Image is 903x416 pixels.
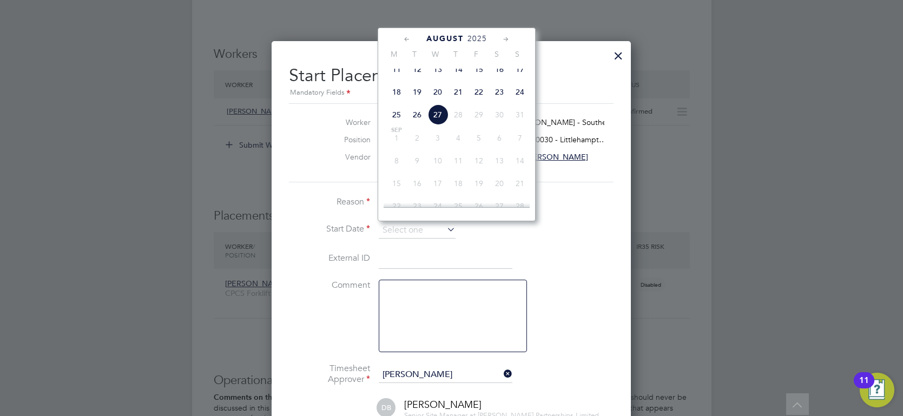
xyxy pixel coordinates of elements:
label: Timesheet Approver [289,363,370,386]
span: 24 [427,196,448,216]
span: 23 [489,82,510,102]
label: Worker [311,117,371,127]
span: 17 [427,173,448,194]
span: M [384,49,404,59]
span: F [466,49,486,59]
span: 20 [427,82,448,102]
span: 8 [386,150,407,171]
span: 23 [407,196,427,216]
span: 12 [407,59,427,80]
span: 28 [510,196,530,216]
span: 27 [489,196,510,216]
span: 21 [510,173,530,194]
span: 9 [407,150,427,171]
span: [PERSON_NAME] [404,398,482,411]
span: 14 [448,59,469,80]
span: 26 [469,196,489,216]
span: 13 [427,59,448,80]
span: K480030 - Littlehampt… [522,135,607,144]
span: 20 [489,173,510,194]
span: 5 [469,128,489,148]
span: 14 [510,150,530,171]
span: 15 [469,59,489,80]
button: Open Resource Center, 11 new notifications [860,373,894,407]
span: August [426,34,464,43]
span: 12 [469,150,489,171]
span: 7 [510,128,530,148]
span: 22 [469,82,489,102]
span: W [425,49,445,59]
span: 1 [386,128,407,148]
span: [PERSON_NAME] [526,152,588,162]
label: External ID [289,253,370,264]
span: 31 [510,104,530,125]
span: 18 [386,82,407,102]
span: 6 [489,128,510,148]
h2: Start Placement 302060 [289,56,614,99]
span: S [507,49,528,59]
input: Select one [379,222,456,239]
span: 3 [427,128,448,148]
span: 30 [489,104,510,125]
span: 29 [469,104,489,125]
span: 4 [448,128,469,148]
div: 11 [859,380,869,394]
span: 25 [448,196,469,216]
span: 27 [427,104,448,125]
div: Mandatory Fields [289,87,614,99]
span: 21 [448,82,469,102]
span: 19 [407,82,427,102]
label: Vendor [311,152,371,162]
span: T [404,49,425,59]
span: 10 [427,150,448,171]
span: 11 [386,59,407,80]
span: 13 [489,150,510,171]
input: Search for... [379,367,512,383]
span: 18 [448,173,469,194]
span: 16 [407,173,427,194]
span: 26 [407,104,427,125]
label: Start Date [289,223,370,235]
span: 25 [386,104,407,125]
label: Reason [289,196,370,208]
span: 17 [510,59,530,80]
span: 15 [386,173,407,194]
span: S [486,49,507,59]
span: 2025 [467,34,487,43]
span: T [445,49,466,59]
label: Position [311,135,371,144]
span: [PERSON_NAME] - Southern [515,117,614,127]
label: Comment [289,280,370,291]
span: 2 [407,128,427,148]
span: Sep [386,128,407,133]
span: 11 [448,150,469,171]
span: 28 [448,104,469,125]
span: 16 [489,59,510,80]
span: 24 [510,82,530,102]
span: 19 [469,173,489,194]
span: 22 [386,196,407,216]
